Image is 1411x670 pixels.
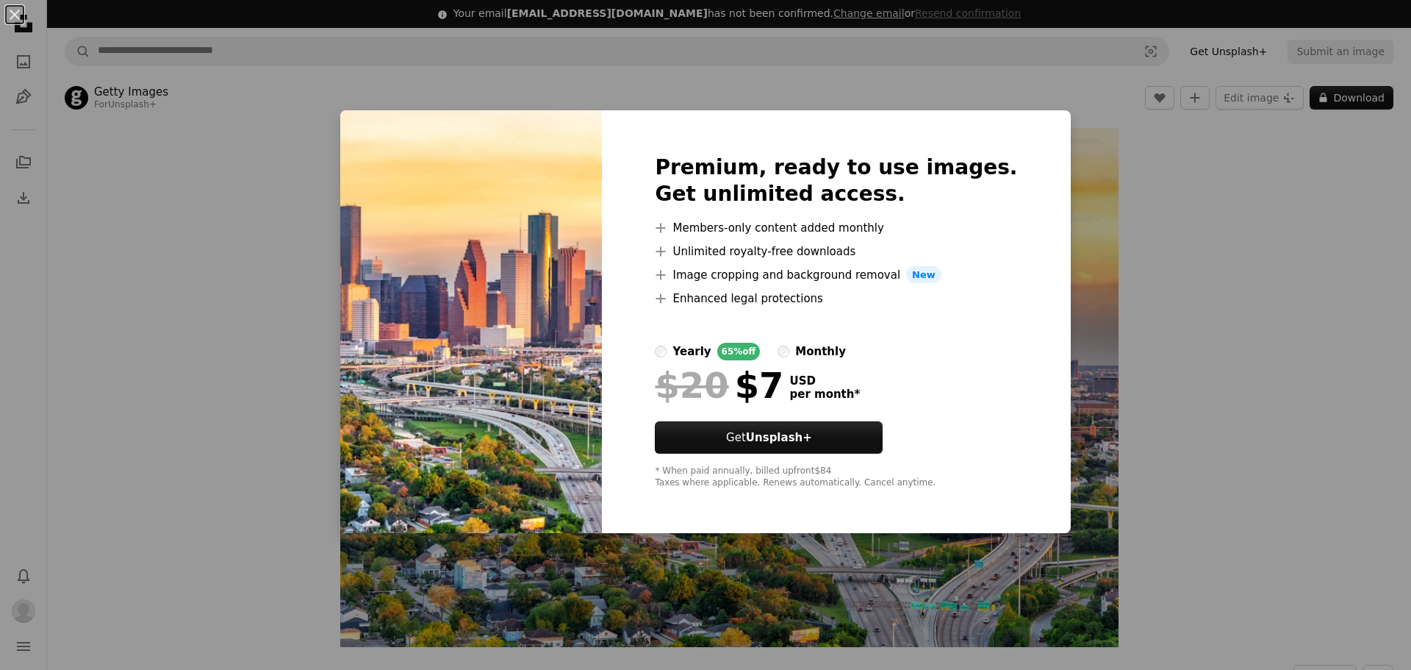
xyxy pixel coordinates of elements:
input: yearly65%off [655,346,667,357]
li: Members-only content added monthly [655,219,1017,237]
span: USD [789,374,860,388]
strong: Unsplash+ [746,431,812,444]
div: $7 [655,366,783,405]
div: yearly [672,343,711,360]
span: New [906,266,941,284]
img: premium_photo-1754265707487-ac87f955ad81 [340,110,602,534]
div: monthly [795,343,846,360]
h2: Premium, ready to use images. Get unlimited access. [655,154,1017,207]
span: $20 [655,366,728,405]
div: 65% off [717,343,761,360]
div: * When paid annually, billed upfront $84 Taxes where applicable. Renews automatically. Cancel any... [655,466,1017,489]
span: per month * [789,388,860,401]
input: monthly [778,346,789,357]
a: GetUnsplash+ [655,421,883,454]
li: Enhanced legal protections [655,290,1017,307]
li: Image cropping and background removal [655,266,1017,284]
li: Unlimited royalty-free downloads [655,243,1017,260]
